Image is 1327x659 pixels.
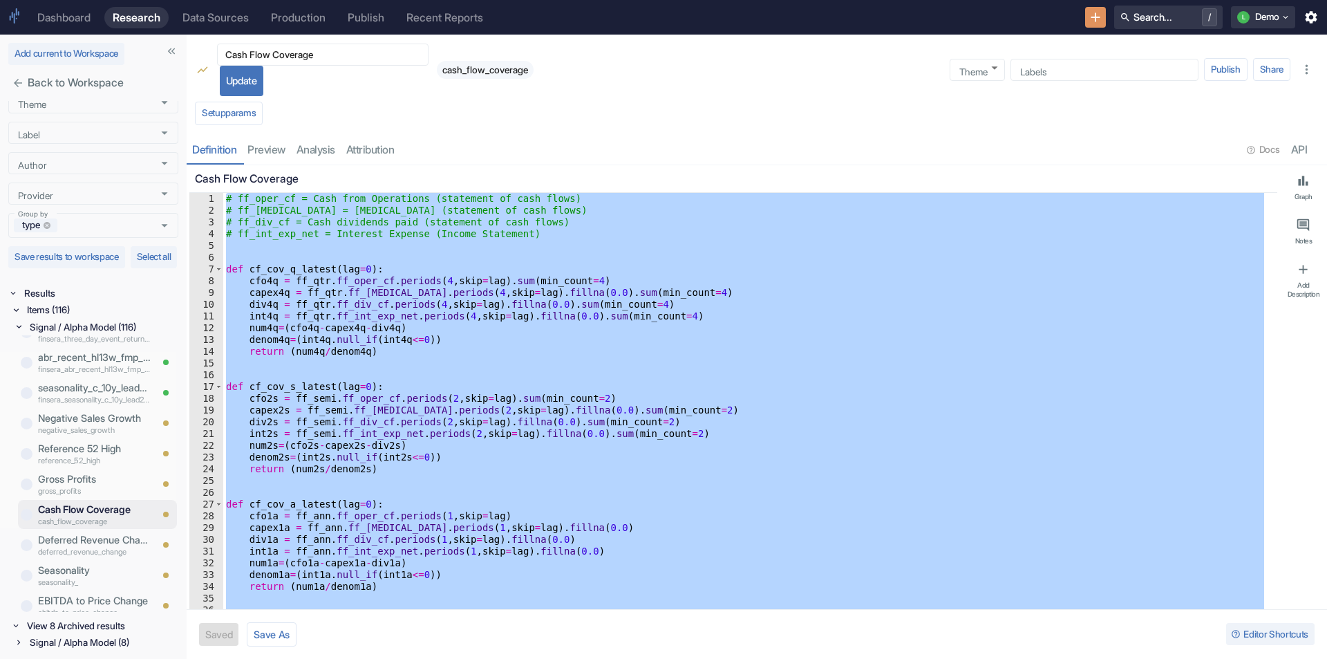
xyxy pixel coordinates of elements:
[192,143,236,157] div: Definition
[38,393,151,405] p: finsera_seasonality_c_10y_lead2m_ewadj_fp_v1
[189,440,223,452] div: 22
[24,301,178,318] div: Items (116)
[189,263,223,275] div: 7
[1114,6,1223,29] button: Search.../
[8,73,28,93] button: close
[189,510,223,522] div: 28
[215,499,223,510] span: Toggle code folding, rows 27 through 34
[215,381,223,393] span: Toggle code folding, rows 17 through 24
[189,287,223,299] div: 9
[18,209,48,219] label: Group by
[38,502,151,517] p: Cash Flow Coverage
[156,154,173,172] button: Open
[189,428,223,440] div: 21
[189,499,223,510] div: 27
[37,11,91,24] div: Dashboard
[156,216,173,234] button: Open
[156,124,173,142] button: Open
[189,581,223,593] div: 34
[38,576,151,588] p: seasonality_
[215,263,223,275] span: Toggle code folding, rows 7 through 14
[189,452,223,463] div: 23
[38,441,151,456] p: Reference 52 High
[8,43,124,65] button: Add current to Workspace
[189,299,223,310] div: 10
[189,463,223,475] div: 24
[38,472,151,487] p: Gross Profits
[1231,6,1295,28] button: LDemo
[271,11,326,24] div: Production
[38,350,151,375] a: abr_recent_hl13w_fmp_fp_v1finsera_abr_recent_hl13w_fmp_fp_v1
[1283,168,1324,207] button: Graph
[189,405,223,416] div: 19
[104,7,169,28] a: Research
[38,546,151,557] p: deferred_revenue_change
[406,11,483,24] div: Recent Reports
[38,424,151,436] p: negative_sales_growth
[189,240,223,252] div: 5
[189,522,223,534] div: 29
[189,216,223,228] div: 3
[189,569,223,581] div: 33
[247,622,297,647] button: Save As
[38,532,151,557] a: Deferred Revenue Changedeferred_revenue_change
[1286,281,1321,298] div: Add Description
[28,75,124,91] p: Back to Workspace
[189,334,223,346] div: 13
[437,64,534,75] span: cash_flow_coverage
[1283,212,1324,251] button: Notes
[174,7,257,28] a: Data Sources
[156,93,173,111] button: Open
[195,171,1272,187] p: Cash Flow Coverage
[38,532,151,548] p: Deferred Revenue Change
[38,441,151,466] a: Reference 52 Highreference_52_high
[182,11,249,24] div: Data Sources
[131,246,178,268] button: Select all
[189,205,223,216] div: 2
[398,7,491,28] a: Recent Reports
[189,346,223,358] div: 14
[27,319,178,335] div: Signal / Alpha Model (116)
[38,380,151,396] p: seasonality_c_10y_lead2m_ewadj_fp_v1
[189,593,223,604] div: 35
[263,7,334,28] a: Production
[220,66,263,96] button: Update
[38,515,151,527] p: cash_flow_coverage
[189,416,223,428] div: 20
[189,534,223,546] div: 30
[21,285,178,301] div: Results
[1237,11,1250,24] div: L
[189,228,223,240] div: 4
[38,485,151,496] p: gross_profits
[38,411,151,426] p: Negative Sales Growth
[189,310,223,322] div: 11
[348,11,384,24] div: Publish
[38,472,151,496] a: Gross Profitsgross_profits
[196,64,209,79] span: Signal
[189,604,223,616] div: 36
[38,454,151,466] p: reference_52_high
[187,136,1327,165] div: resource tabs
[195,102,263,125] button: Setupparams
[162,41,181,61] button: Collapse Sidebar
[1242,139,1285,161] button: Docs
[189,252,223,263] div: 6
[189,275,223,287] div: 8
[38,593,151,609] p: EBITDA to Price Change
[8,246,125,268] button: Save results to workspace
[17,219,46,232] span: type
[1204,58,1248,82] button: Publish
[38,593,151,618] a: EBITDA to Price Changeebitda_to_price_change
[113,11,160,24] div: Research
[24,618,178,634] div: View 8 Archived results
[27,634,178,651] div: Signal / Alpha Model (8)
[38,411,151,436] a: Negative Sales Growthnegative_sales_growth
[38,380,151,405] a: seasonality_c_10y_lead2m_ewadj_fp_v1finsera_seasonality_c_10y_lead2m_ewadj_fp_v1
[14,219,57,232] div: type
[1226,623,1315,645] button: Editor Shortcuts
[189,369,223,381] div: 16
[38,502,151,527] a: Cash Flow Coveragecash_flow_coverage
[38,363,151,375] p: finsera_abr_recent_hl13w_fmp_fp_v1
[38,333,151,344] p: finsera_three_day_event_return_specific_1_1_fp_v1
[38,606,151,618] p: ebitda_to_price_change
